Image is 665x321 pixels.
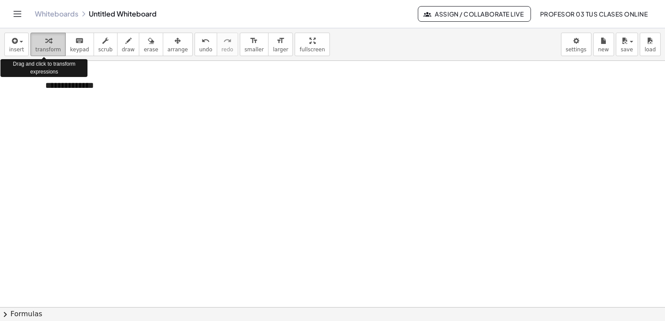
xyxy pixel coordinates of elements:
[295,33,329,56] button: fullscreen
[240,33,269,56] button: format_sizesmaller
[144,47,158,53] span: erase
[0,59,87,77] div: Drag and click to transform expressions
[425,10,524,18] span: Assign / Collaborate Live
[276,36,285,46] i: format_size
[168,47,188,53] span: arrange
[223,36,232,46] i: redo
[217,33,238,56] button: redoredo
[70,47,89,53] span: keypad
[418,6,531,22] button: Assign / Collaborate Live
[268,33,293,56] button: format_sizelarger
[566,47,587,53] span: settings
[299,47,325,53] span: fullscreen
[250,36,258,46] i: format_size
[75,36,84,46] i: keyboard
[10,7,24,21] button: Toggle navigation
[139,33,163,56] button: erase
[533,6,655,22] button: Profesor 03 Tus Clases Online
[35,10,78,18] a: Whiteboards
[645,47,656,53] span: load
[94,33,118,56] button: scrub
[245,47,264,53] span: smaller
[540,10,648,18] span: Profesor 03 Tus Clases Online
[30,33,66,56] button: transform
[195,33,217,56] button: undoundo
[621,47,633,53] span: save
[4,33,29,56] button: insert
[202,36,210,46] i: undo
[222,47,233,53] span: redo
[616,33,638,56] button: save
[273,47,288,53] span: larger
[9,47,24,53] span: insert
[65,33,94,56] button: keyboardkeypad
[199,47,212,53] span: undo
[640,33,661,56] button: load
[35,47,61,53] span: transform
[598,47,609,53] span: new
[122,47,135,53] span: draw
[117,33,140,56] button: draw
[561,33,591,56] button: settings
[163,33,193,56] button: arrange
[98,47,113,53] span: scrub
[593,33,614,56] button: new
